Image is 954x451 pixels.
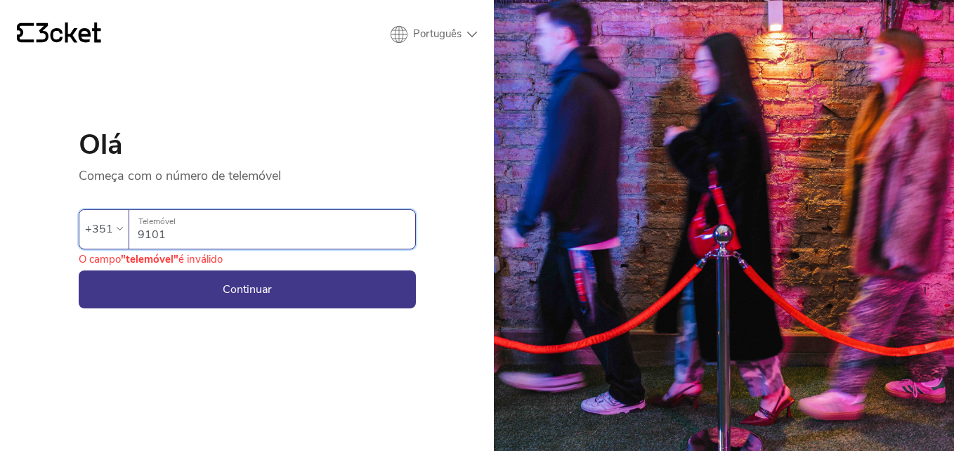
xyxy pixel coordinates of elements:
g: {' '} [17,23,34,43]
p: Começa com o número de telemóvel [79,159,416,184]
label: Telemóvel [129,210,415,233]
a: {' '} [17,22,101,46]
input: Telemóvel [138,210,415,249]
h1: Olá [79,131,416,159]
b: "telemóvel" [121,252,178,266]
div: +351 [85,218,113,240]
button: Continuar [79,270,416,308]
div: O campo é inválido [79,252,223,266]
